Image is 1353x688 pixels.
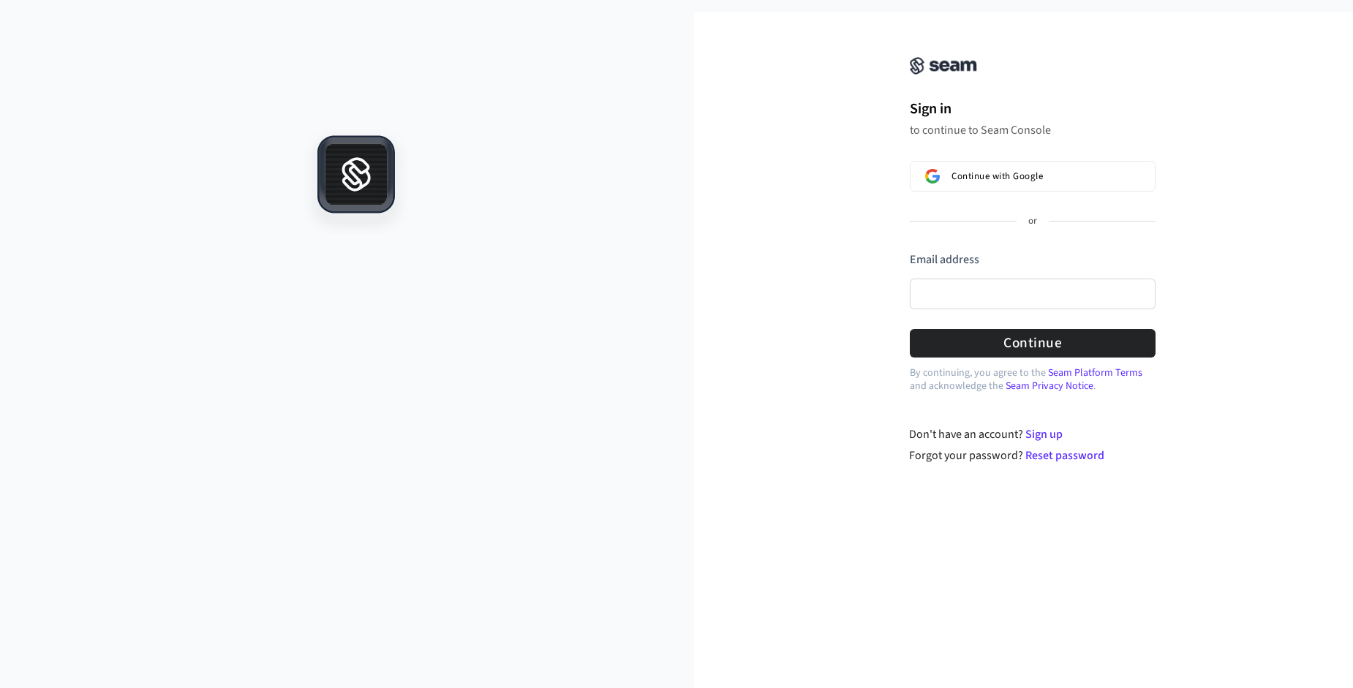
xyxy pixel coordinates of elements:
[1028,215,1037,228] p: or
[1048,366,1142,380] a: Seam Platform Terms
[925,169,940,184] img: Sign in with Google
[909,426,1156,443] div: Don't have an account?
[910,98,1156,120] h1: Sign in
[951,170,1043,182] span: Continue with Google
[910,366,1156,393] p: By continuing, you agree to the and acknowledge the .
[910,123,1156,137] p: to continue to Seam Console
[909,447,1156,464] div: Forgot your password?
[910,329,1156,358] button: Continue
[1006,379,1093,393] a: Seam Privacy Notice
[1025,447,1104,464] a: Reset password
[910,252,979,268] label: Email address
[910,161,1156,192] button: Sign in with GoogleContinue with Google
[1025,426,1063,442] a: Sign up
[910,57,977,75] img: Seam Console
